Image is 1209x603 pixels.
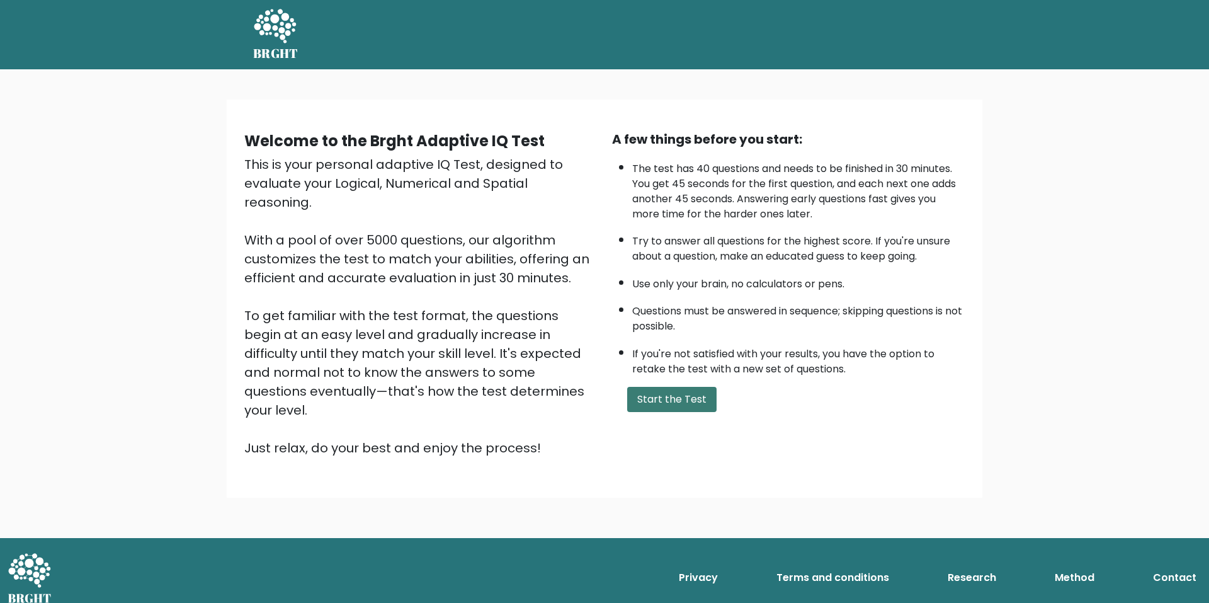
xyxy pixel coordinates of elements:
[244,155,597,457] div: This is your personal adaptive IQ Test, designed to evaluate your Logical, Numerical and Spatial ...
[627,387,717,412] button: Start the Test
[632,297,965,334] li: Questions must be answered in sequence; skipping questions is not possible.
[632,155,965,222] li: The test has 40 questions and needs to be finished in 30 minutes. You get 45 seconds for the firs...
[674,565,723,590] a: Privacy
[253,46,298,61] h5: BRGHT
[632,227,965,264] li: Try to answer all questions for the highest score. If you're unsure about a question, make an edu...
[612,130,965,149] div: A few things before you start:
[632,270,965,292] li: Use only your brain, no calculators or pens.
[1148,565,1201,590] a: Contact
[943,565,1001,590] a: Research
[632,340,965,377] li: If you're not satisfied with your results, you have the option to retake the test with a new set ...
[244,130,545,151] b: Welcome to the Brght Adaptive IQ Test
[253,5,298,64] a: BRGHT
[1050,565,1099,590] a: Method
[771,565,894,590] a: Terms and conditions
